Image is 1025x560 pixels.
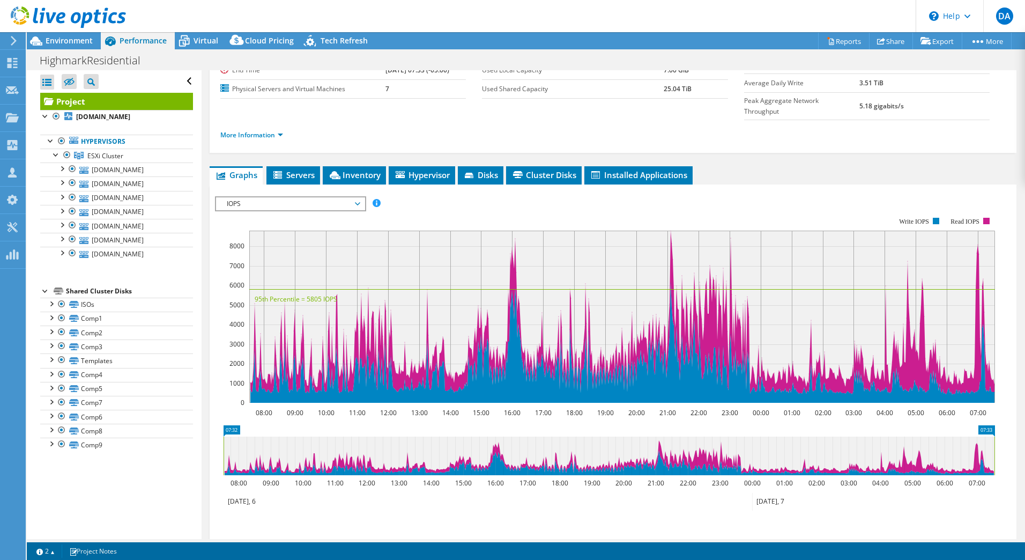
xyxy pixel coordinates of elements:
[40,233,193,247] a: [DOMAIN_NAME]
[220,65,385,76] label: End Time
[583,478,600,488] text: 19:00
[194,35,218,46] span: Virtual
[534,408,551,417] text: 17:00
[455,478,471,488] text: 15:00
[245,35,294,46] span: Cloud Pricing
[328,170,381,180] span: Inventory
[358,478,375,488] text: 12:00
[968,478,985,488] text: 07:00
[659,408,675,417] text: 21:00
[590,170,687,180] span: Installed Applications
[230,478,247,488] text: 08:00
[385,84,389,93] b: 7
[40,135,193,149] a: Hypervisors
[262,478,279,488] text: 09:00
[519,478,536,488] text: 17:00
[40,247,193,261] a: [DOMAIN_NAME]
[511,170,576,180] span: Cluster Disks
[482,65,664,76] label: Used Local Capacity
[969,408,986,417] text: 07:00
[229,379,244,388] text: 1000
[907,408,924,417] text: 05:00
[40,176,193,190] a: [DOMAIN_NAME]
[229,340,244,349] text: 3000
[411,408,427,417] text: 13:00
[390,478,407,488] text: 13:00
[294,478,311,488] text: 10:00
[503,408,520,417] text: 16:00
[255,408,272,417] text: 08:00
[859,101,904,110] b: 5.18 gigabits/s
[487,478,503,488] text: 16:00
[442,408,458,417] text: 14:00
[66,285,193,298] div: Shared Cluster Disks
[962,33,1012,49] a: More
[929,11,939,21] svg: \n
[818,33,870,49] a: Reports
[272,170,315,180] span: Servers
[394,170,450,180] span: Hypervisor
[220,84,385,94] label: Physical Servers and Virtual Machines
[326,478,343,488] text: 11:00
[859,78,883,87] b: 3.51 TiB
[348,408,365,417] text: 11:00
[40,424,193,438] a: Comp8
[40,149,193,163] a: ESXi Cluster
[40,163,193,176] a: [DOMAIN_NAME]
[597,408,613,417] text: 19:00
[628,408,644,417] text: 20:00
[229,300,244,310] text: 5000
[87,151,123,160] span: ESXi Cluster
[40,396,193,410] a: Comp7
[912,33,962,49] a: Export
[255,294,337,304] text: 95th Percentile = 5805 IOPS
[241,398,244,407] text: 0
[463,170,498,180] span: Disks
[321,35,368,46] span: Tech Refresh
[647,478,664,488] text: 21:00
[229,261,244,270] text: 7000
[40,110,193,124] a: [DOMAIN_NAME]
[783,408,800,417] text: 01:00
[840,478,857,488] text: 03:00
[936,478,953,488] text: 06:00
[872,478,888,488] text: 04:00
[380,408,396,417] text: 12:00
[566,408,582,417] text: 18:00
[40,326,193,340] a: Comp2
[229,320,244,329] text: 4000
[120,35,167,46] span: Performance
[876,408,893,417] text: 04:00
[317,408,334,417] text: 10:00
[35,55,157,67] h1: HighmarkResidential
[845,408,861,417] text: 03:00
[40,205,193,219] a: [DOMAIN_NAME]
[996,8,1013,25] span: DA
[40,312,193,326] a: Comp1
[776,478,792,488] text: 01:00
[46,35,93,46] span: Environment
[752,408,769,417] text: 00:00
[62,544,124,558] a: Project Notes
[744,78,859,89] label: Average Daily Write
[664,65,689,75] b: 7.00 GiB
[899,218,929,225] text: Write IOPS
[950,218,979,225] text: Read IOPS
[29,544,62,558] a: 2
[40,191,193,205] a: [DOMAIN_NAME]
[40,93,193,110] a: Project
[229,241,244,250] text: 8000
[615,478,632,488] text: 20:00
[711,478,728,488] text: 23:00
[229,359,244,368] text: 2000
[221,197,359,210] span: IOPS
[422,478,439,488] text: 14:00
[664,84,692,93] b: 25.04 TiB
[690,408,707,417] text: 22:00
[679,478,696,488] text: 22:00
[938,408,955,417] text: 06:00
[40,382,193,396] a: Comp5
[721,408,738,417] text: 23:00
[76,112,130,121] b: [DOMAIN_NAME]
[472,408,489,417] text: 15:00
